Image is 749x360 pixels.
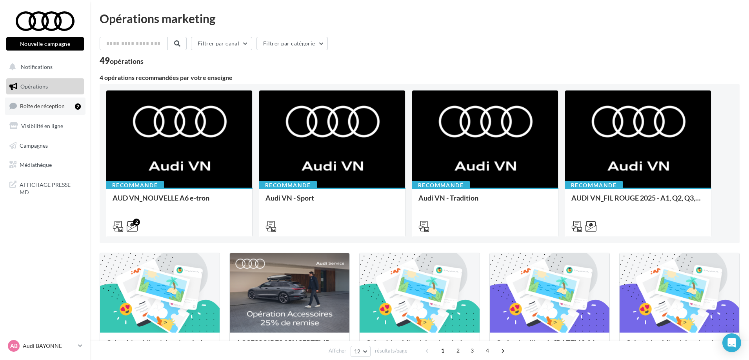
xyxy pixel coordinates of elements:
button: 12 [351,346,371,357]
p: Audi BAYONNE [23,342,75,350]
div: AUD VN_NOUVELLE A6 e-tron [113,194,246,210]
a: AB Audi BAYONNE [6,338,84,353]
a: Médiathèque [5,157,85,173]
div: Opération libre du [DATE] 12:06 [496,339,603,355]
button: Filtrer par canal [191,37,252,50]
div: Recommandé [565,181,623,190]
span: 3 [466,344,478,357]
span: Visibilité en ligne [21,123,63,129]
a: AFFICHAGE PRESSE MD [5,176,85,199]
div: Audi VN - Sport [265,194,399,210]
div: 2 [133,219,140,226]
div: 2 [75,103,81,110]
span: 12 [354,348,361,355]
button: Nouvelle campagne [6,37,84,51]
div: Opérations marketing [100,13,740,24]
div: Calendrier éditorial national : semaine du 25.08 au 31.08 [626,339,733,355]
span: Boîte de réception [20,103,65,109]
span: 2 [452,344,464,357]
a: Visibilité en ligne [5,118,85,134]
div: Recommandé [412,181,470,190]
div: Audi VN - Tradition [418,194,552,210]
div: Recommandé [106,181,164,190]
button: Filtrer par catégorie [256,37,328,50]
a: Opérations [5,78,85,95]
div: 4 opérations recommandées par votre enseigne [100,74,740,81]
div: Calendrier éditorial national : du 02.09 au 09.09 [366,339,473,355]
span: Campagnes [20,142,48,148]
span: Notifications [21,63,53,70]
span: Opérations [20,83,48,90]
div: 49 [100,56,144,65]
span: AB [10,342,18,350]
span: Médiathèque [20,161,52,168]
a: Campagnes [5,137,85,154]
div: Recommandé [259,181,317,190]
div: Calendrier éditorial national : du 02.09 au 09.09 [106,339,213,355]
div: ACCESSOIRES 25% SEPTEMBRE - AUDI SERVICE [236,339,343,355]
button: Notifications [5,59,82,75]
div: Open Intercom Messenger [722,333,741,352]
span: Afficher [329,347,346,355]
span: résultats/page [375,347,407,355]
span: AFFICHAGE PRESSE MD [20,179,81,196]
div: opérations [110,58,144,65]
a: Boîte de réception2 [5,98,85,114]
span: 4 [481,344,494,357]
div: AUDI VN_FIL ROUGE 2025 - A1, Q2, Q3, Q5 et Q4 e-tron [571,194,705,210]
span: 1 [436,344,449,357]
